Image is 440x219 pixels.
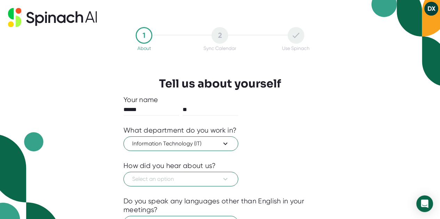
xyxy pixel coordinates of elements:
div: Do you speak any languages other than English in your meetings? [123,197,317,214]
span: Select an option [132,175,230,183]
div: Open Intercom Messenger [416,195,433,212]
div: What department do you work in? [123,126,237,135]
span: Information Technology (IT) [132,140,230,148]
div: 2 [211,27,228,44]
div: 1 [136,27,152,44]
button: Information Technology (IT) [123,136,238,151]
button: DX [424,2,438,16]
button: Select an option [123,172,238,186]
div: Your name [123,95,317,104]
div: Sync Calendar [203,45,236,51]
div: Use Spinach [282,45,310,51]
div: About [137,45,151,51]
h3: Tell us about yourself [159,77,281,90]
div: How did you hear about us? [123,161,216,170]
